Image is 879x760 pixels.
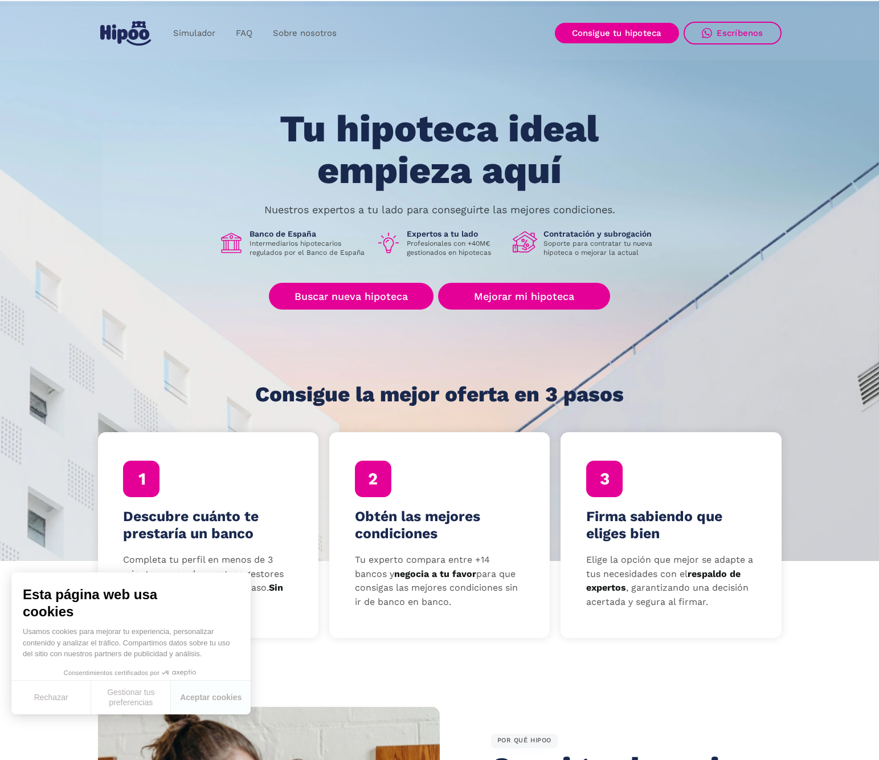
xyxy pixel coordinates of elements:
[555,23,679,43] a: Consigue tu hipoteca
[586,508,756,542] h4: Firma sabiendo que eliges bien
[355,553,525,609] p: Tu experto compara entre +14 bancos y para que consigas las mejores condiciones sin ir de banco e...
[123,553,293,609] p: Completa tu perfil en menos de 3 minutos y uno de nuestros gestores te llamará para estudiar tu c...
[163,22,226,44] a: Simulador
[250,239,367,257] p: Intermediarios hipotecarios regulados por el Banco de España
[269,283,434,310] a: Buscar nueva hipoteca
[255,383,624,406] h1: Consigue la mejor oferta en 3 pasos
[684,22,782,44] a: Escríbenos
[355,508,525,542] h4: Obtén las mejores condiciones
[491,734,558,749] div: POR QUÉ HIPOO
[226,22,263,44] a: FAQ
[543,229,661,239] h1: Contratación y subrogación
[394,568,476,579] strong: negocia a tu favor
[407,239,504,257] p: Profesionales con +40M€ gestionados en hipotecas
[98,17,154,50] a: home
[438,283,610,310] a: Mejorar mi hipoteca
[263,22,347,44] a: Sobre nosotros
[407,229,504,239] h1: Expertos a tu lado
[586,553,756,609] p: Elige la opción que mejor se adapte a tus necesidades con el , garantizando una decisión acertada...
[250,229,367,239] h1: Banco de España
[223,108,655,191] h1: Tu hipoteca ideal empieza aquí
[543,239,661,257] p: Soporte para contratar tu nueva hipoteca o mejorar la actual
[717,28,763,38] div: Escríbenos
[123,508,293,542] h4: Descubre cuánto te prestaría un banco
[264,205,615,214] p: Nuestros expertos a tu lado para conseguirte las mejores condiciones.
